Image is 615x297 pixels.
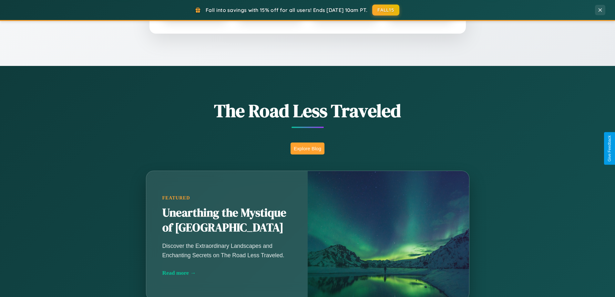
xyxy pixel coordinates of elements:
div: Read more → [162,270,292,276]
button: Explore Blog [291,143,324,154]
h1: The Road Less Traveled [114,98,501,123]
button: FALL15 [372,5,399,16]
p: Discover the Extraordinary Landscapes and Enchanting Secrets on The Road Less Traveled. [162,241,292,260]
div: Give Feedback [607,135,612,162]
span: Fall into savings with 15% off for all users! Ends [DATE] 10am PT. [206,7,367,13]
div: Featured [162,195,292,201]
h2: Unearthing the Mystique of [GEOGRAPHIC_DATA] [162,206,292,235]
